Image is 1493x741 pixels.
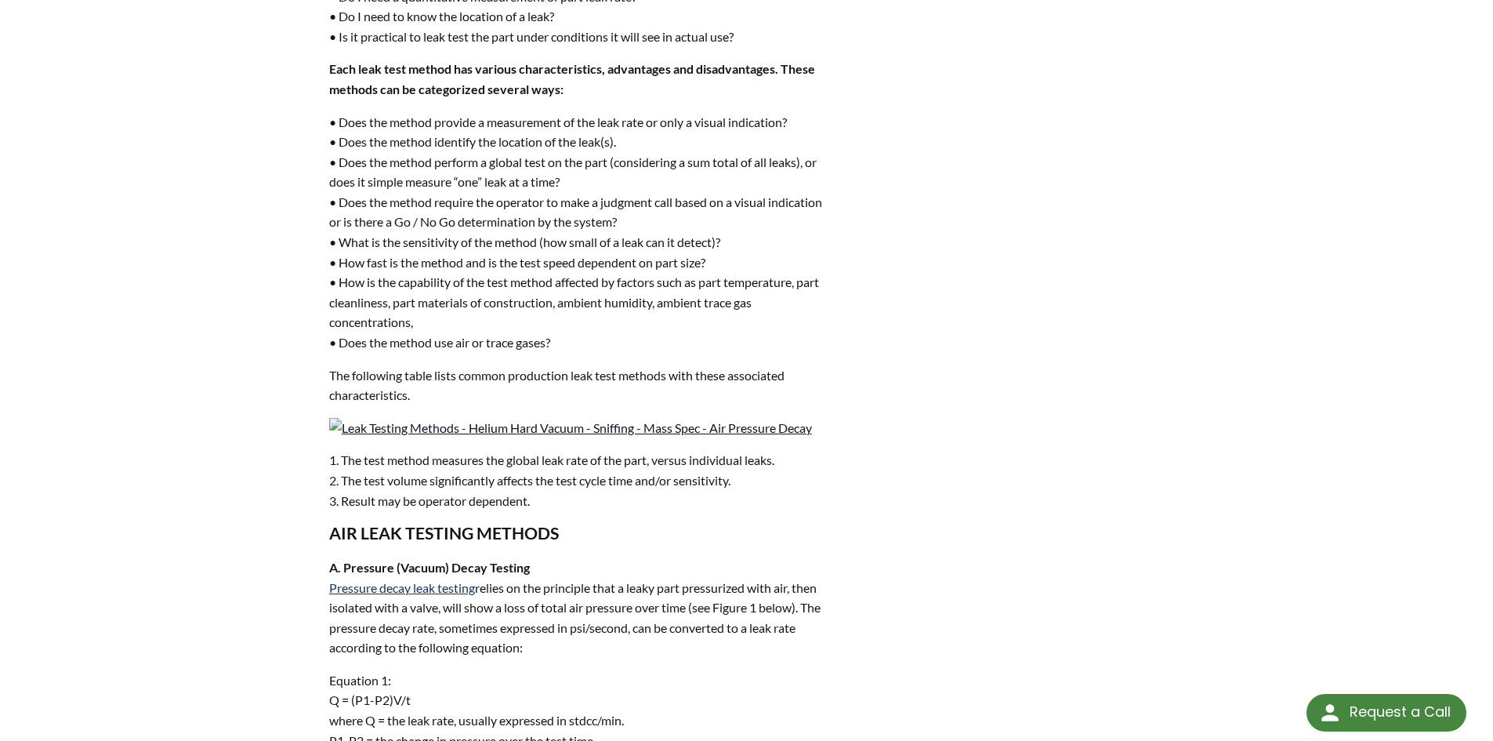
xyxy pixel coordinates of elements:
[329,450,823,510] p: 1. The test method measures the global leak rate of the part, versus individual leaks. 2. The tes...
[329,560,530,575] strong: A. Pressure (Vacuum) Decay Testing
[1306,694,1466,732] div: Request a Call
[329,580,475,595] a: Pressure decay leak testing
[1317,700,1343,725] img: round button
[1350,694,1451,730] div: Request a Call
[329,112,823,353] p: • Does the method provide a measurement of the leak rate or only a visual indication? • Does the ...
[329,365,823,405] p: The following table lists common production leak test methods with these associated characteristics.
[329,61,815,96] strong: Each leak test method has various characteristics, advantages and disadvantages. These methods ca...
[329,418,812,438] img: Leak Testing Methods - Helium Hard Vacuum - Sniffing - Mass Spec - Air Pressure Decay
[329,558,823,658] p: relies on the principle that a leaky part pressurized with air, then isolated with a valve, will ...
[329,523,823,545] h3: AIR LEAK TESTING METHODS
